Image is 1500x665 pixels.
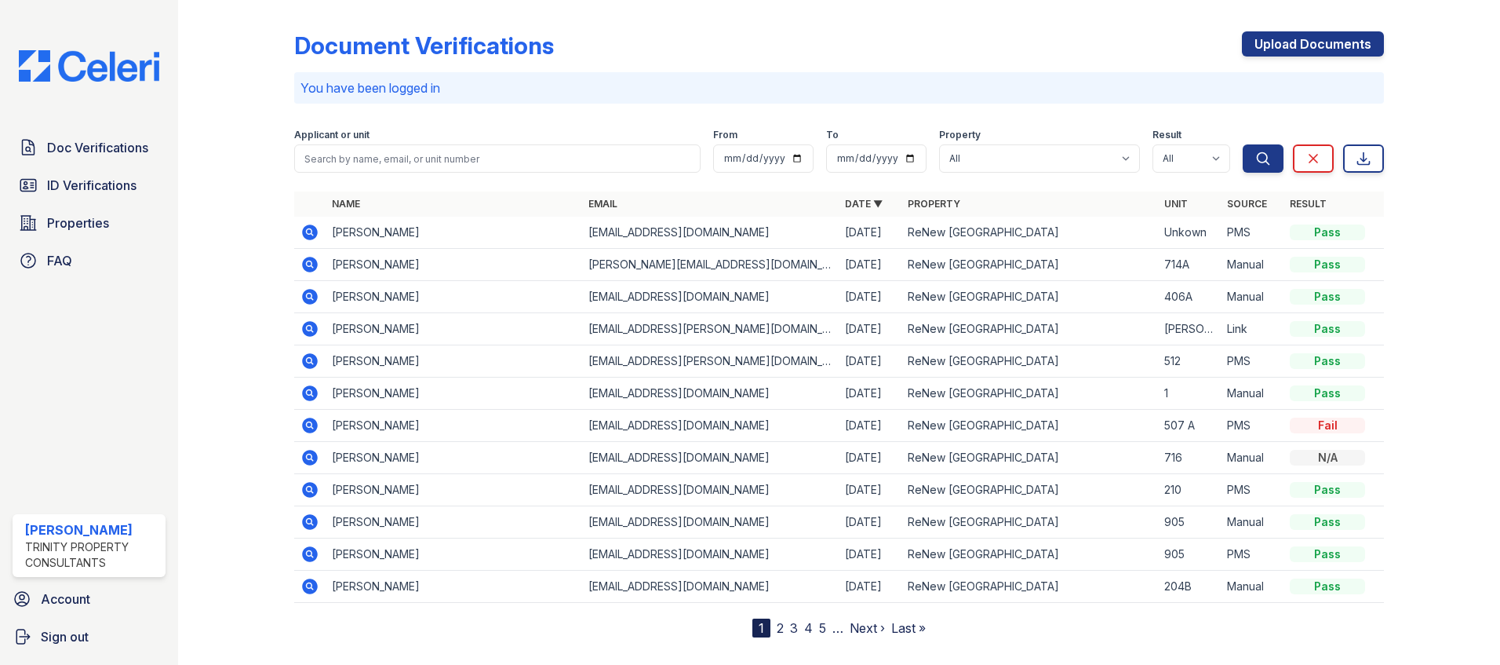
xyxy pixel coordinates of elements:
span: Account [41,590,90,608]
td: 406A [1158,281,1221,313]
td: [EMAIL_ADDRESS][PERSON_NAME][DOMAIN_NAME] [582,345,839,378]
td: PMS [1221,217,1283,249]
span: Sign out [41,627,89,646]
a: 4 [804,620,813,636]
span: FAQ [47,251,72,270]
a: Property [908,198,960,210]
span: Properties [47,214,109,232]
td: [EMAIL_ADDRESS][DOMAIN_NAME] [582,506,839,539]
td: ReNew [GEOGRAPHIC_DATA] [901,442,1158,474]
td: [PERSON_NAME][EMAIL_ADDRESS][DOMAIN_NAME] [582,249,839,281]
td: [DATE] [839,345,901,378]
td: Manual [1221,506,1283,539]
td: ReNew [GEOGRAPHIC_DATA] [901,506,1158,539]
td: [PERSON_NAME] [326,410,582,442]
td: [DATE] [839,442,901,474]
td: [PERSON_NAME] [326,571,582,603]
a: 3 [790,620,798,636]
div: Pass [1290,289,1365,305]
a: Next › [850,620,885,636]
td: ReNew [GEOGRAPHIC_DATA] [901,313,1158,345]
a: Result [1290,198,1327,210]
td: 714A [1158,249,1221,281]
a: Properties [13,207,166,239]
div: Pass [1290,257,1365,272]
td: [PERSON_NAME] 1A-103 [1158,313,1221,345]
td: PMS [1221,410,1283,442]
div: Pass [1290,579,1365,594]
div: Pass [1290,353,1365,369]
a: Upload Documents [1242,31,1384,57]
td: 204B [1158,571,1221,603]
td: [EMAIL_ADDRESS][DOMAIN_NAME] [582,378,839,410]
td: Manual [1221,281,1283,313]
td: [DATE] [839,506,901,539]
td: [DATE] [839,378,901,410]
a: FAQ [13,245,166,276]
td: ReNew [GEOGRAPHIC_DATA] [901,281,1158,313]
td: ReNew [GEOGRAPHIC_DATA] [901,345,1158,378]
button: Sign out [6,621,172,652]
td: [DATE] [839,281,901,313]
td: Manual [1221,571,1283,603]
a: ID Verifications [13,170,166,201]
td: Manual [1221,249,1283,281]
td: 1 [1158,378,1221,410]
span: Doc Verifications [47,138,148,157]
td: [PERSON_NAME] [326,378,582,410]
div: Pass [1290,225,1365,240]
img: CE_Logo_Blue-a8612792a0a2168367f1c8372b55b34899dd931a85d93a1a3d3e32e68fde9ad4.png [6,50,172,82]
a: 5 [819,620,826,636]
p: You have been logged in [300,79,1378,97]
a: Unit [1164,198,1188,210]
td: 210 [1158,474,1221,506]
td: [PERSON_NAME] [326,474,582,506]
td: Manual [1221,442,1283,474]
td: ReNew [GEOGRAPHIC_DATA] [901,571,1158,603]
td: ReNew [GEOGRAPHIC_DATA] [901,249,1158,281]
label: From [713,129,737,141]
td: 507 A [1158,410,1221,442]
div: Document Verifications [294,31,554,60]
div: Pass [1290,385,1365,401]
td: [EMAIL_ADDRESS][DOMAIN_NAME] [582,539,839,571]
td: [EMAIL_ADDRESS][DOMAIN_NAME] [582,474,839,506]
td: [EMAIL_ADDRESS][DOMAIN_NAME] [582,281,839,313]
td: [EMAIL_ADDRESS][DOMAIN_NAME] [582,442,839,474]
td: ReNew [GEOGRAPHIC_DATA] [901,378,1158,410]
label: Applicant or unit [294,129,370,141]
td: [PERSON_NAME] [326,217,582,249]
a: Date ▼ [845,198,883,210]
td: [PERSON_NAME] [326,506,582,539]
div: 1 [752,619,770,638]
label: Property [939,129,981,141]
div: Fail [1290,418,1365,433]
td: ReNew [GEOGRAPHIC_DATA] [901,217,1158,249]
a: Last » [891,620,926,636]
div: Pass [1290,321,1365,337]
td: [EMAIL_ADDRESS][DOMAIN_NAME] [582,410,839,442]
td: ReNew [GEOGRAPHIC_DATA] [901,539,1158,571]
a: Email [588,198,617,210]
td: Manual [1221,378,1283,410]
div: N/A [1290,450,1365,466]
td: [DATE] [839,217,901,249]
td: [DATE] [839,313,901,345]
td: Link [1221,313,1283,345]
div: Pass [1290,514,1365,530]
td: 716 [1158,442,1221,474]
td: 905 [1158,539,1221,571]
td: ReNew [GEOGRAPHIC_DATA] [901,410,1158,442]
td: Unkown [1158,217,1221,249]
td: ReNew [GEOGRAPHIC_DATA] [901,474,1158,506]
a: Source [1227,198,1267,210]
td: PMS [1221,474,1283,506]
td: [DATE] [839,410,901,442]
td: [PERSON_NAME] [326,345,582,378]
a: Doc Verifications [13,132,166,163]
label: To [826,129,839,141]
td: [EMAIL_ADDRESS][PERSON_NAME][DOMAIN_NAME] [582,313,839,345]
a: 2 [777,620,784,636]
span: … [832,619,843,638]
div: [PERSON_NAME] [25,521,159,539]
